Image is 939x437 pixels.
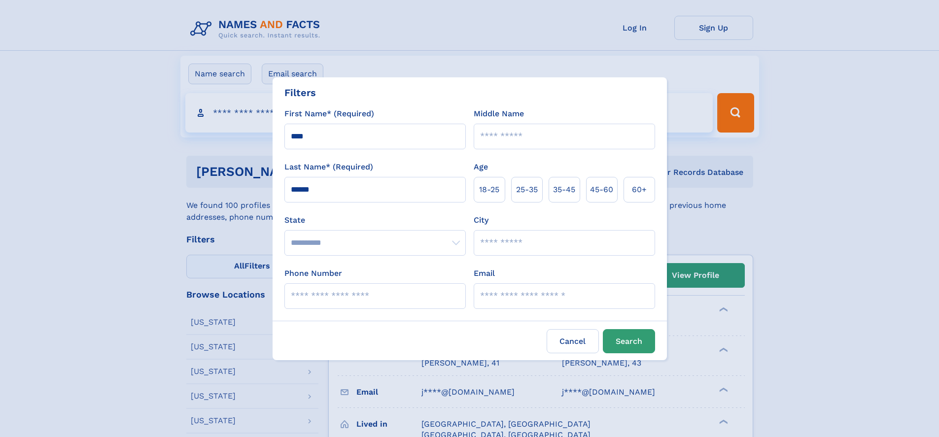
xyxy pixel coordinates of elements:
[284,214,466,226] label: State
[590,184,613,196] span: 45‑60
[516,184,538,196] span: 25‑35
[474,161,488,173] label: Age
[474,214,488,226] label: City
[284,85,316,100] div: Filters
[284,268,342,279] label: Phone Number
[474,268,495,279] label: Email
[284,161,373,173] label: Last Name* (Required)
[479,184,499,196] span: 18‑25
[284,108,374,120] label: First Name* (Required)
[632,184,647,196] span: 60+
[603,329,655,353] button: Search
[553,184,575,196] span: 35‑45
[547,329,599,353] label: Cancel
[474,108,524,120] label: Middle Name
